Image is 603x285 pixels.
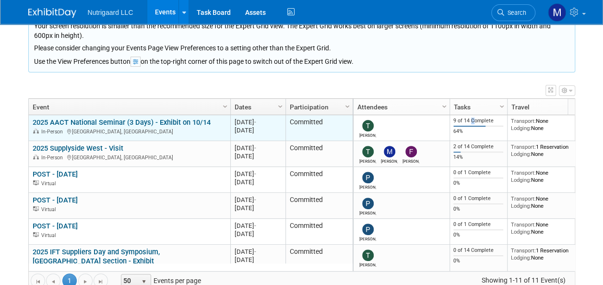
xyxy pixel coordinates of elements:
img: In-Person Event [33,129,39,133]
div: Frank Raecker [402,157,419,164]
span: Lodging: [511,254,531,261]
div: [DATE] [235,248,281,256]
div: [DATE] [235,152,281,160]
span: - [254,170,256,178]
span: - [254,222,256,229]
a: Event [33,99,224,115]
div: 64% [453,128,503,135]
td: Committed [285,219,353,245]
span: Transport: [511,247,536,254]
span: Transport: [511,118,536,124]
img: Tony DePrado [362,120,374,131]
div: [DATE] [235,204,281,212]
div: [DATE] [235,144,281,152]
a: POST - [DATE] [33,196,78,204]
div: Tony DePrado [359,261,376,267]
div: 0% [453,258,503,264]
img: In-Person Event [33,154,39,159]
div: [DATE] [235,126,281,134]
div: [DATE] [235,170,281,178]
div: Use the View Preferences button on the top-right corner of this page to switch out of the Expert ... [34,53,569,67]
div: [DATE] [235,256,281,264]
a: Column Settings [497,99,507,113]
img: Virtual Event [33,232,39,237]
div: 0 of 1 Complete [453,169,503,176]
img: Philipp Kukemueller [362,224,374,235]
div: 0% [453,180,503,187]
span: Transport: [511,143,536,150]
a: Search [491,4,535,21]
span: Lodging: [511,202,531,209]
span: Virtual [41,180,59,187]
div: Philipp Kukemueller [359,235,376,241]
span: Lodging: [511,125,531,131]
img: Philipp Kukemueller [362,198,374,209]
a: 2025 Supplyside West - Visit [33,144,123,153]
img: Mathias Ruperti [548,3,566,22]
div: [DATE] [235,196,281,204]
div: [GEOGRAPHIC_DATA], [GEOGRAPHIC_DATA] [33,153,226,161]
div: None None [511,118,580,131]
a: 2025 AACT National Seminar (3 Days) - Exhibit on 10/14 [33,118,211,127]
a: Dates [235,99,279,115]
span: Transport: [511,169,536,176]
span: Virtual [41,232,59,238]
div: 0 of 1 Complete [453,221,503,228]
div: [DATE] [235,178,281,186]
a: Travel [511,99,578,115]
span: Column Settings [498,103,506,110]
span: Column Settings [440,103,448,110]
div: 0 of 14 Complete [453,247,503,254]
a: POST - [DATE] [33,170,78,178]
span: Lodging: [511,228,531,235]
div: Philipp Kukemueller [359,209,376,215]
div: Tony DePrado [359,131,376,138]
span: Column Settings [221,103,229,110]
a: Attendees [357,99,443,115]
td: Committed [285,141,353,167]
a: Participation [290,99,346,115]
div: None None [511,195,580,209]
span: In-Person [41,154,66,161]
div: [DATE] [235,118,281,126]
td: Committed [285,245,353,277]
span: Column Settings [276,103,284,110]
span: - [254,119,256,126]
div: Philipp Kukemueller [359,183,376,190]
div: 14% [453,154,503,161]
img: Virtual Event [33,206,39,211]
span: - [254,196,256,203]
div: 1 Reservation None [511,247,580,261]
div: Your screen resolution is smaller than the recommended size for the Expert Grid view. The Expert ... [34,19,569,53]
div: 0% [453,206,503,213]
img: ExhibitDay [28,8,76,18]
span: - [254,248,256,255]
div: None None [511,169,580,183]
a: 2025 IFT Suppliers Day and Symposium, [GEOGRAPHIC_DATA] Section - Exhibit [33,248,160,265]
div: None None [511,221,580,235]
td: Committed [285,167,353,193]
span: Search [504,9,526,16]
span: Transport: [511,195,536,202]
span: Column Settings [343,103,351,110]
a: POST - [DATE] [33,222,78,230]
img: Frank Raecker [405,146,417,157]
span: - [254,144,256,152]
td: Committed [285,115,353,141]
div: [GEOGRAPHIC_DATA], [GEOGRAPHIC_DATA] [33,127,226,135]
span: Lodging: [511,151,531,157]
img: Mathias Ruperti [384,146,395,157]
div: [DATE] [235,222,281,230]
span: In-Person [41,129,66,135]
td: Committed [285,193,353,219]
span: Transport: [511,221,536,228]
div: 1 Reservation None [511,143,580,157]
a: Column Settings [275,99,285,113]
div: [DATE] [235,230,281,238]
a: Column Settings [439,99,449,113]
div: 0% [453,232,503,238]
img: Virtual Event [33,180,39,185]
a: Column Settings [220,99,230,113]
div: 9 of 14 Complete [453,118,503,124]
div: Mathias Ruperti [381,157,398,164]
